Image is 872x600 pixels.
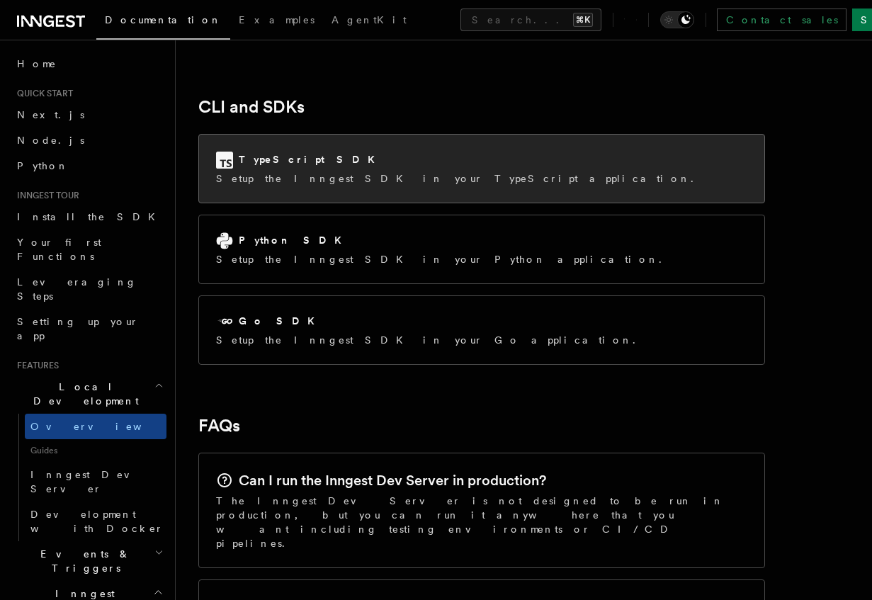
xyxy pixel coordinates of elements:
a: AgentKit [323,4,415,38]
h2: Can I run the Inngest Dev Server in production? [239,470,546,490]
span: Overview [30,421,176,432]
button: Local Development [11,374,166,414]
a: Home [11,51,166,77]
span: Your first Functions [17,237,101,262]
span: Home [17,57,57,71]
a: Inngest Dev Server [25,462,166,502]
span: Local Development [11,380,154,408]
a: Development with Docker [25,502,166,541]
span: Features [11,360,59,371]
button: Events & Triggers [11,541,166,581]
a: Overview [25,414,166,439]
a: Setting up your app [11,309,166,349]
a: Go SDKSetup the Inngest SDK in your Go application. [198,295,765,365]
a: Leveraging Steps [11,269,166,309]
h2: Go SDK [239,314,323,328]
a: Next.js [11,102,166,128]
span: Guides [25,439,166,462]
span: Next.js [17,109,84,120]
span: Setting up your app [17,316,139,341]
kbd: ⌘K [573,13,593,27]
button: Search...⌘K [460,9,601,31]
span: Inngest tour [11,190,79,201]
a: Install the SDK [11,204,166,230]
a: Documentation [96,4,230,40]
span: AgentKit [332,14,407,26]
span: Python [17,160,69,171]
div: Local Development [11,414,166,541]
span: Examples [239,14,315,26]
a: Node.js [11,128,166,153]
h2: Python SDK [239,233,350,247]
a: Your first Functions [11,230,166,269]
a: Python SDKSetup the Inngest SDK in your Python application. [198,215,765,284]
span: Node.js [17,135,84,146]
a: Examples [230,4,323,38]
a: CLI and SDKs [198,97,305,117]
a: FAQs [198,416,240,436]
p: Setup the Inngest SDK in your TypeScript application. [216,171,702,186]
span: Leveraging Steps [17,276,137,302]
span: Inngest Dev Server [30,469,152,494]
p: The Inngest Dev Server is not designed to be run in production, but you can run it anywhere that ... [216,494,747,550]
span: Events & Triggers [11,547,154,575]
p: Setup the Inngest SDK in your Go application. [216,333,644,347]
a: Python [11,153,166,179]
p: Setup the Inngest SDK in your Python application. [216,252,670,266]
span: Development with Docker [30,509,164,534]
h2: TypeScript SDK [239,152,383,166]
a: Contact sales [717,9,846,31]
button: Toggle dark mode [660,11,694,28]
a: TypeScript SDKSetup the Inngest SDK in your TypeScript application. [198,134,765,203]
span: Quick start [11,88,73,99]
span: Install the SDK [17,211,164,222]
span: Documentation [105,14,222,26]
